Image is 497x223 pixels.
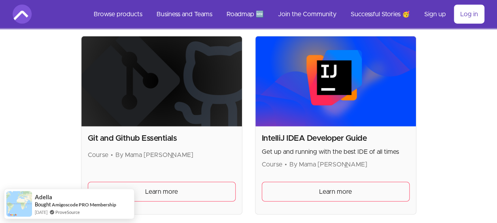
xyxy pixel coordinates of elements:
a: Log in [454,5,484,24]
span: • [285,161,287,168]
a: Sign up [418,5,452,24]
span: [DATE] [35,209,47,215]
span: Bought [35,201,51,208]
span: By Mama [PERSON_NAME] [115,152,193,158]
img: Product image for Git and Github Essentials [81,36,242,127]
a: Roadmap 🆕 [220,5,270,24]
span: • [111,152,113,158]
a: Join the Community [272,5,343,24]
img: Amigoscode logo [13,5,32,24]
h2: Git and Github Essentials [88,133,236,144]
span: By Mama [PERSON_NAME] [289,161,367,168]
span: Learn more [145,187,178,197]
span: Adella [35,194,52,200]
a: Business and Teams [150,5,219,24]
h2: IntelliJ IDEA Developer Guide [262,133,410,144]
a: Amigoscode PRO Membership [52,201,116,208]
a: Successful Stories 🥳 [344,5,416,24]
span: Course [88,152,108,158]
a: Browse products [87,5,149,24]
a: Learn more [262,182,410,202]
span: Course [262,161,282,168]
img: provesource social proof notification image [6,191,32,217]
img: Product image for IntelliJ IDEA Developer Guide [255,36,416,127]
nav: Main [87,5,484,24]
a: Learn more [88,182,236,202]
a: ProveSource [55,209,80,215]
p: Get up and running with the best IDE of all times [262,147,410,157]
span: Learn more [319,187,352,197]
